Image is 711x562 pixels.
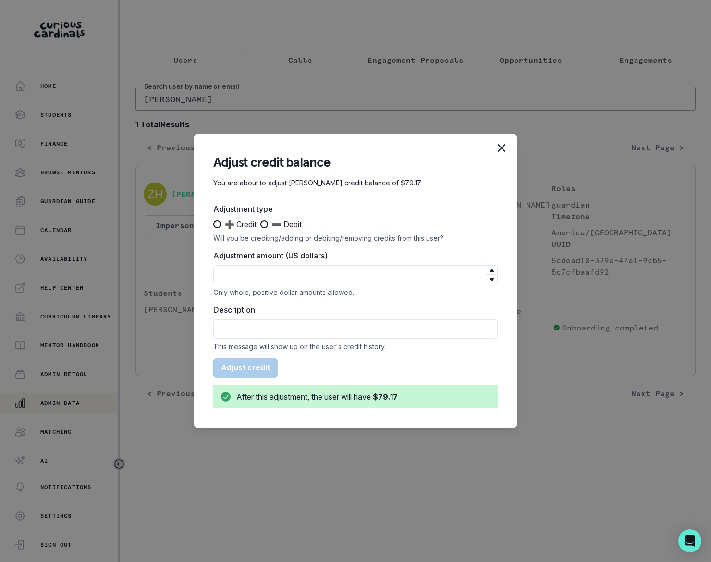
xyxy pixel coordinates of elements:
header: Adjust credit balance [213,154,498,171]
label: Adjustment type [213,203,492,215]
button: Close [492,138,511,158]
div: Open Intercom Messenger [678,529,701,552]
label: Description [213,304,492,316]
div: This message will show up on the user's credit history. [213,342,498,351]
button: Adjust credit [213,358,278,378]
div: Will you be crediting/adding or debiting/removing credits from this user? [213,234,498,242]
div: After this adjustment, the user will have [236,391,398,403]
label: Adjustment amount (US dollars) [213,250,492,261]
span: ➕ Credit [225,219,257,230]
p: You are about to adjust [PERSON_NAME] credit balance of $79.17 [213,178,498,188]
span: ➖ Debit [272,219,302,230]
b: $79.17 [373,392,398,402]
div: Only whole, positive dollar amounts allowed. [213,288,498,296]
